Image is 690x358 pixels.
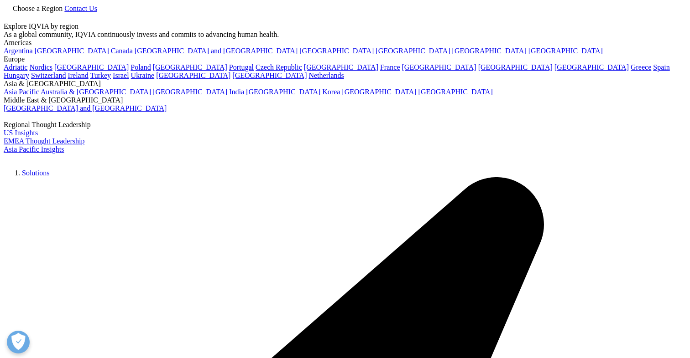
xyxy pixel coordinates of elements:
a: Israel [113,72,129,79]
a: [GEOGRAPHIC_DATA] [554,63,629,71]
div: As a global community, IQVIA continuously invests and commits to advancing human health. [4,31,686,39]
a: Solutions [22,169,49,177]
a: [GEOGRAPHIC_DATA] [54,63,129,71]
button: Открыть настройки [7,331,30,353]
a: US Insights [4,129,38,137]
a: Hungary [4,72,29,79]
a: [GEOGRAPHIC_DATA] [153,88,227,96]
div: Regional Thought Leadership [4,121,686,129]
a: Spain [653,63,669,71]
a: [GEOGRAPHIC_DATA] [376,47,450,55]
div: Explore IQVIA by region [4,22,686,31]
a: France [380,63,400,71]
a: Czech Republic [256,63,302,71]
div: Asia & [GEOGRAPHIC_DATA] [4,80,686,88]
a: [GEOGRAPHIC_DATA] [153,63,227,71]
a: [GEOGRAPHIC_DATA] [452,47,527,55]
a: Argentina [4,47,33,55]
a: Greece [631,63,651,71]
div: Middle East & [GEOGRAPHIC_DATA] [4,96,686,104]
a: Turkey [90,72,111,79]
a: Portugal [229,63,254,71]
a: Poland [131,63,151,71]
a: [GEOGRAPHIC_DATA] [304,63,378,71]
a: [GEOGRAPHIC_DATA] [299,47,374,55]
a: [GEOGRAPHIC_DATA] and [GEOGRAPHIC_DATA] [4,104,167,112]
a: Asia Pacific [4,88,39,96]
span: Choose a Region [13,5,63,12]
a: [GEOGRAPHIC_DATA] [402,63,476,71]
a: [GEOGRAPHIC_DATA] and [GEOGRAPHIC_DATA] [135,47,298,55]
a: [GEOGRAPHIC_DATA] [478,63,553,71]
a: Switzerland [31,72,66,79]
a: [GEOGRAPHIC_DATA] [418,88,493,96]
a: Contact Us [64,5,97,12]
a: Asia Pacific Insights [4,145,64,153]
a: Korea [322,88,340,96]
div: Americas [4,39,686,47]
a: [GEOGRAPHIC_DATA] [35,47,109,55]
a: Adriatic [4,63,27,71]
a: Ireland [68,72,88,79]
a: [GEOGRAPHIC_DATA] [246,88,320,96]
a: [GEOGRAPHIC_DATA] [156,72,230,79]
a: Canada [111,47,133,55]
a: EMEA Thought Leadership [4,137,84,145]
div: Europe [4,55,686,63]
a: [GEOGRAPHIC_DATA] [528,47,603,55]
a: Nordics [29,63,52,71]
a: [GEOGRAPHIC_DATA] [342,88,416,96]
a: Australia & [GEOGRAPHIC_DATA] [41,88,151,96]
a: India [229,88,244,96]
a: Ukraine [131,72,155,79]
a: [GEOGRAPHIC_DATA] [232,72,307,79]
a: Netherlands [308,72,344,79]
